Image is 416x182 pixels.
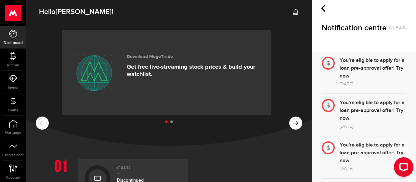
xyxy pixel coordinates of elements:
[340,165,406,173] div: [DATE]
[39,5,113,19] span: Hello !
[389,26,406,30] button: clear
[340,80,406,88] div: [DATE]
[389,155,416,182] iframe: LiveChat chat widget
[340,57,406,80] div: You're eligible to apply for a loan pre-approval offer! Try now!
[340,122,406,130] div: [DATE]
[340,141,406,165] div: You're eligible to apply for a loan pre-approval offer! Try now!
[56,7,111,16] span: [PERSON_NAME]
[322,23,386,33] span: Notification centre
[117,165,181,174] h2: Card
[127,63,262,78] p: Get free live-streaming stock prices & build your watchlist.
[62,30,271,115] a: Download MogoTrade Get free live-streaming stock prices & build your watchlist.
[127,54,262,60] h3: Download MogoTrade
[340,99,406,122] div: You're eligible to apply for a loan pre-approval offer! Try now!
